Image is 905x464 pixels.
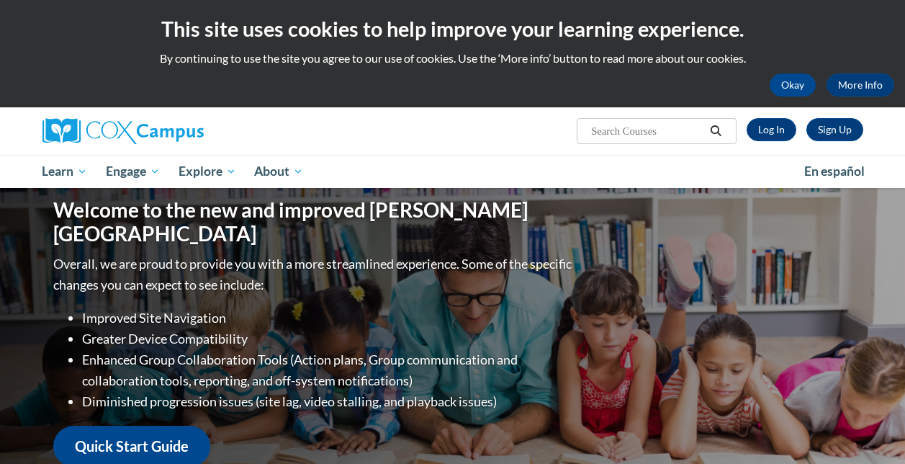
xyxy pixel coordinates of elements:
[42,163,87,180] span: Learn
[590,122,705,140] input: Search Courses
[804,164,865,179] span: En español
[254,163,303,180] span: About
[42,118,302,144] a: Cox Campus
[106,163,160,180] span: Engage
[11,14,894,43] h2: This site uses cookies to help improve your learning experience.
[770,73,816,97] button: Okay
[11,50,894,66] p: By continuing to use the site you agree to our use of cookies. Use the ‘More info’ button to read...
[82,308,575,329] li: Improved Site Navigation
[169,155,246,188] a: Explore
[847,406,893,452] iframe: Button to launch messaging window
[747,118,796,141] a: Log In
[705,122,726,140] button: Search
[96,155,169,188] a: Engage
[795,156,874,187] a: En español
[806,118,863,141] a: Register
[245,155,312,188] a: About
[827,73,894,97] a: More Info
[32,155,874,188] div: Main menu
[82,329,575,349] li: Greater Device Compatibility
[33,155,97,188] a: Learn
[53,198,575,246] h1: Welcome to the new and improved [PERSON_NAME][GEOGRAPHIC_DATA]
[82,391,575,412] li: Diminished progression issues (site lag, video stalling, and playback issues)
[42,118,204,144] img: Cox Campus
[82,349,575,391] li: Enhanced Group Collaboration Tools (Action plans, Group communication and collaboration tools, re...
[53,254,575,295] p: Overall, we are proud to provide you with a more streamlined experience. Some of the specific cha...
[179,163,236,180] span: Explore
